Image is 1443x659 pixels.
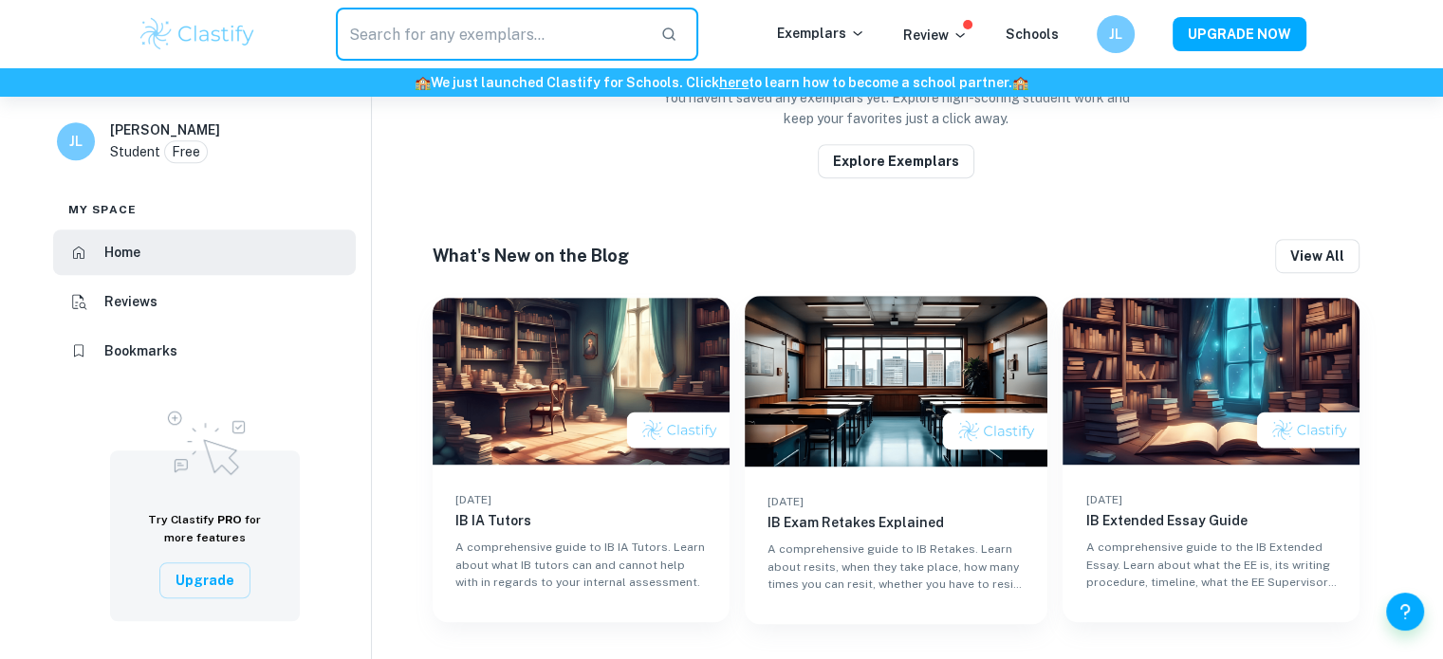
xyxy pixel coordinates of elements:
span: PRO [217,513,242,526]
p: Student [110,141,160,162]
img: Blog post [745,296,1048,467]
button: Explore Exemplars [818,144,974,178]
span: My space [68,201,137,218]
img: Blog post [1063,298,1360,465]
h6: [PERSON_NAME] [110,119,220,140]
button: View all [1275,239,1360,273]
a: Blog post[DATE]IB Extended Essay GuideA comprehensive guide to the IB Extended Essay. Learn about... [1063,298,1360,622]
a: Bookmarks [53,328,356,374]
span: [DATE] [455,493,491,506]
h6: Reviews [104,291,157,312]
h6: Bookmarks [104,340,177,361]
span: [DATE] [1085,493,1121,506]
h6: JL [1104,24,1126,45]
span: 🏫 [415,75,431,90]
h6: JL [65,131,87,152]
h6: What's New on the Blog [433,243,629,269]
h6: IB Exam Retakes Explained [768,512,1026,533]
h6: We just launched Clastify for Schools. Click to learn how to become a school partner. [4,72,1439,93]
a: Blog post[DATE]IB Exam Retakes ExplainedA comprehensive guide to IB Retakes. Learn about resits, ... [745,296,1048,624]
input: Search for any exemplars... [336,8,646,61]
button: Help and Feedback [1386,593,1424,631]
a: here [719,75,749,90]
h6: Home [104,242,140,263]
a: Blog post[DATE]IB IA TutorsA comprehensive guide to IB IA Tutors. Learn about what IB tutors can ... [433,298,730,622]
p: A comprehensive guide to IB Retakes. Learn about resits, when they take place, how many times you... [768,540,1026,595]
p: A comprehensive guide to IB IA Tutors. Learn about what IB tutors can and cannot help with in reg... [455,539,707,593]
span: [DATE] [768,495,804,508]
p: A comprehensive guide to the IB Extended Essay. Learn about what the EE is, its writing procedure... [1085,539,1337,593]
p: Review [903,25,968,46]
span: 🏫 [1012,75,1028,90]
h6: Try Clastify for more features [133,511,277,547]
p: You haven't saved any exemplars yet. Explore high-scoring student work and keep your favorites ju... [659,87,1134,129]
a: Home [53,229,356,275]
button: JL [1097,15,1135,53]
img: Blog post [433,298,730,465]
button: Upgrade [159,562,250,598]
a: Reviews [53,279,356,324]
h6: IB IA Tutors [455,510,707,531]
p: Exemplars [777,23,865,44]
button: UPGRADE NOW [1173,17,1306,51]
h6: IB Extended Essay Guide [1085,510,1337,531]
a: Schools [1006,27,1059,42]
img: Clastify logo [138,15,258,53]
img: Upgrade to Pro [157,399,252,481]
p: Free [172,141,200,162]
